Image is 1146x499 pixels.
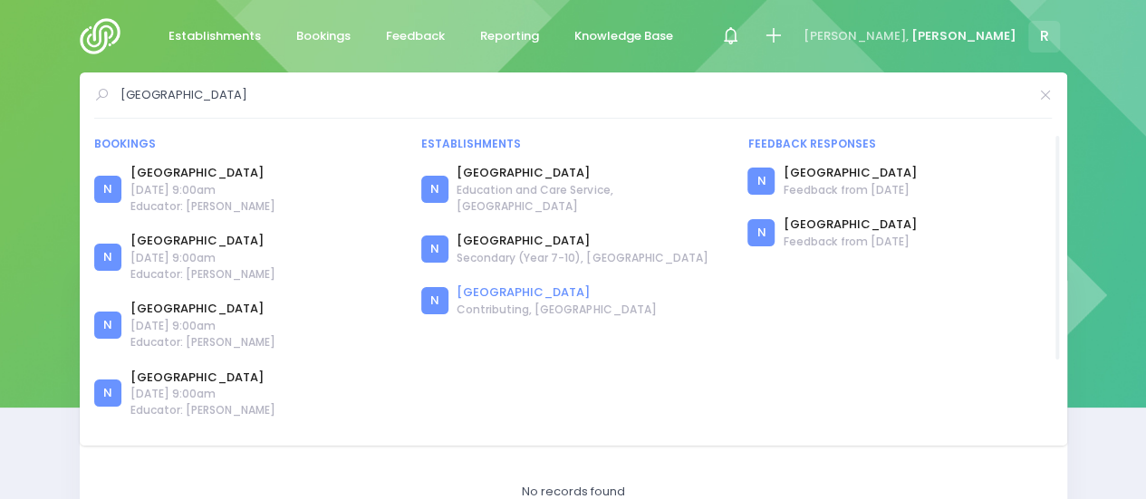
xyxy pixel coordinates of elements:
[94,176,121,203] div: N
[747,168,775,195] div: N
[747,136,1052,152] div: Feedback responses
[457,283,656,302] a: [GEOGRAPHIC_DATA]
[574,27,673,45] span: Knowledge Base
[421,235,448,263] div: N
[371,19,460,54] a: Feedback
[784,216,917,234] a: [GEOGRAPHIC_DATA]
[747,219,775,246] div: N
[94,312,121,339] div: N
[560,19,689,54] a: Knowledge Base
[130,402,275,418] span: Educator: [PERSON_NAME]
[120,82,1027,109] input: Search for anything (like establishments, bookings, or feedback)
[466,19,554,54] a: Reporting
[784,182,917,198] span: Feedback from [DATE]
[169,27,261,45] span: Establishments
[480,27,539,45] span: Reporting
[130,266,275,283] span: Educator: [PERSON_NAME]
[94,379,121,407] div: N
[457,302,656,318] span: Contributing, [GEOGRAPHIC_DATA]
[130,232,275,250] a: [GEOGRAPHIC_DATA]
[386,27,445,45] span: Feedback
[784,164,917,182] a: [GEOGRAPHIC_DATA]
[130,369,275,387] a: [GEOGRAPHIC_DATA]
[130,318,275,334] span: [DATE] 9:00am
[94,244,121,271] div: N
[130,250,275,266] span: [DATE] 9:00am
[130,198,275,215] span: Educator: [PERSON_NAME]
[421,176,448,203] div: N
[80,18,131,54] img: Logo
[457,182,725,215] span: Education and Care Service, [GEOGRAPHIC_DATA]
[282,19,366,54] a: Bookings
[130,386,275,402] span: [DATE] 9:00am
[804,27,909,45] span: [PERSON_NAME],
[421,287,448,314] div: N
[457,164,725,182] a: [GEOGRAPHIC_DATA]
[130,334,275,350] span: Educator: [PERSON_NAME]
[130,182,275,198] span: [DATE] 9:00am
[457,250,708,266] span: Secondary (Year 7-10), [GEOGRAPHIC_DATA]
[1028,21,1060,53] span: R
[296,27,351,45] span: Bookings
[784,234,917,250] span: Feedback from [DATE]
[94,136,399,152] div: Bookings
[421,136,726,152] div: Establishments
[130,164,275,182] a: [GEOGRAPHIC_DATA]
[911,27,1016,45] span: [PERSON_NAME]
[154,19,276,54] a: Establishments
[130,300,275,318] a: [GEOGRAPHIC_DATA]
[457,232,708,250] a: [GEOGRAPHIC_DATA]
